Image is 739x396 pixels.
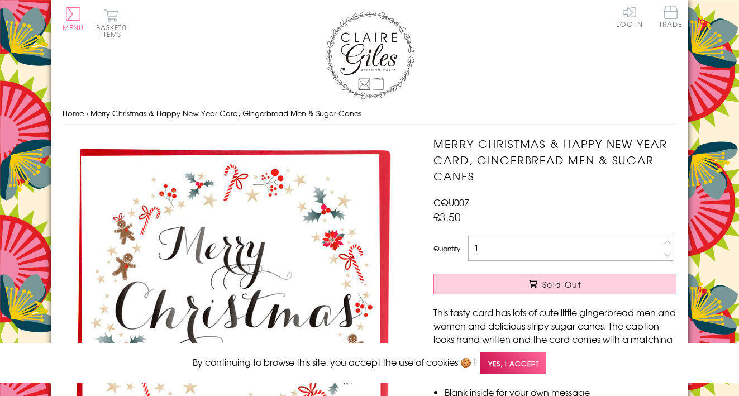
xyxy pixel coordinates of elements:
[433,274,676,294] button: Sold Out
[63,7,84,31] button: Menu
[86,108,88,118] span: ›
[433,244,460,254] label: Quantity
[659,6,683,27] span: Trade
[96,9,127,37] button: Basket0 items
[325,11,414,99] img: Claire Giles Greetings Cards
[616,6,643,27] a: Log In
[433,195,469,209] span: CQU007
[63,102,677,125] nav: breadcrumbs
[659,6,683,30] a: Trade
[542,279,581,290] span: Sold Out
[433,136,676,184] h1: Merry Christmas & Happy New Year Card, Gingerbread Men & Sugar Canes
[480,352,546,374] span: Yes, I accept
[90,108,361,118] span: Merry Christmas & Happy New Year Card, Gingerbread Men & Sugar Canes
[433,306,676,359] p: This tasty card has lots of cute little gingerbread men and women and delicious stripy sugar cane...
[63,22,84,32] span: Menu
[101,22,127,39] span: 0 items
[433,209,461,225] span: £3.50
[63,108,84,118] a: Home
